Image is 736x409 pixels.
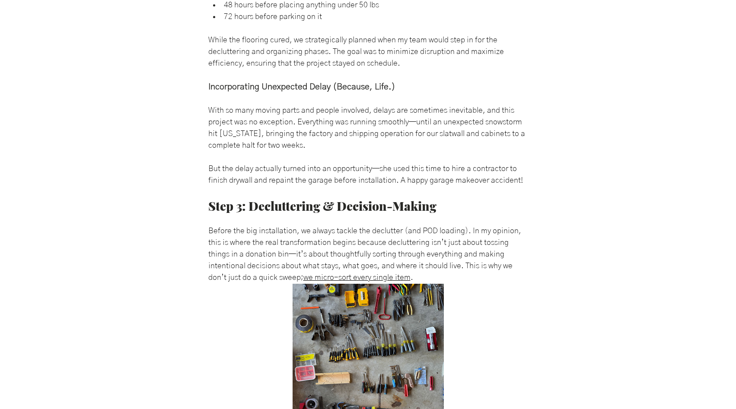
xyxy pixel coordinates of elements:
[208,198,437,214] span: Step 3: Decluttering & Decision-Making
[208,36,506,67] span: While the flooring cured, we strategically planned when my team would step in for the declutterin...
[411,274,413,282] span: .
[208,107,527,149] span: With so many moving parts and people involved, delays are sometimes inevitable, and this project ...
[224,1,379,9] span: 48 hours before placing anything under 50 lbs
[224,13,322,21] span: 72 hours before parking on it
[303,274,411,282] a: we micro-sort every single item
[208,227,523,282] span: Before the big installation, we always tackle the declutter (and POD loading). In my opinion, thi...
[208,82,395,91] span: Incorporating Unexpected Delay (Because, Life.)
[208,165,523,184] span: But the delay actually turned into an opportunity—she used this time to hire a contractor to fini...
